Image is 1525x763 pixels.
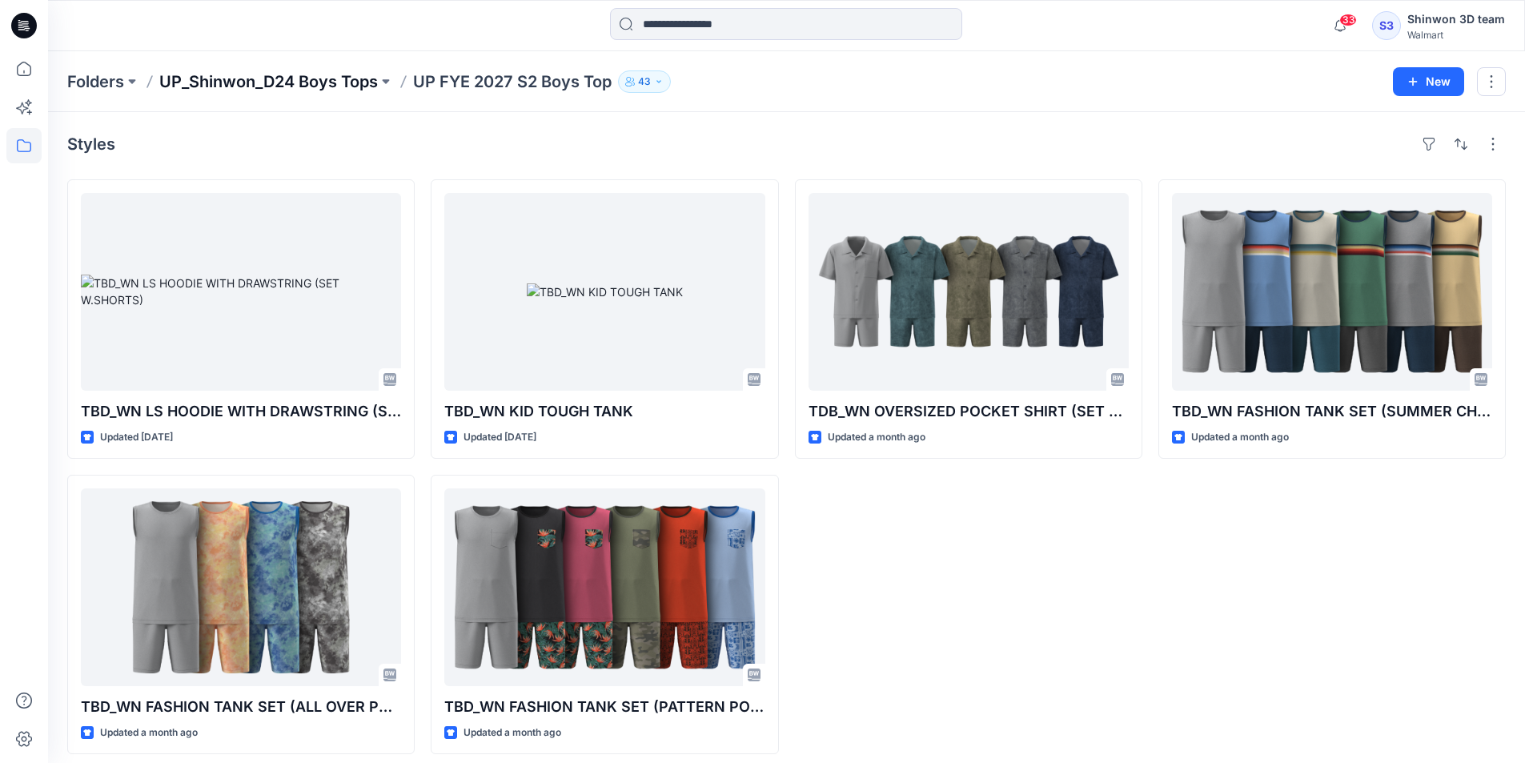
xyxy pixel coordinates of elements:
[638,73,651,90] p: 43
[828,429,925,446] p: Updated a month ago
[159,70,378,93] a: UP_Shinwon_D24 Boys Tops
[1407,10,1505,29] div: Shinwon 3D team
[67,135,115,154] h4: Styles
[464,429,536,446] p: Updated [DATE]
[100,725,198,741] p: Updated a month ago
[1172,400,1492,423] p: TBD_WN FASHION TANK SET (SUMMER CHEST STRIPE)
[809,193,1129,391] a: TDB_WN OVERSIZED POCKET SHIRT (SET W.SHORTER SHORTS)
[81,400,401,423] p: TBD_WN LS HOODIE WITH DRAWSTRING (SET W.SHORTS)
[444,400,765,423] p: TBD_WN KID TOUGH TANK
[100,429,173,446] p: Updated [DATE]
[1339,14,1357,26] span: 33
[81,488,401,686] a: TBD_WN FASHION TANK SET (ALL OVER PRINTS)
[81,193,401,391] a: TBD_WN LS HOODIE WITH DRAWSTRING (SET W.SHORTS)
[413,70,612,93] p: UP FYE 2027 S2 Boys Top
[444,193,765,391] a: TBD_WN KID TOUGH TANK
[444,488,765,686] a: TBD_WN FASHION TANK SET (PATTERN POCKET CONTR BINDING)
[618,70,671,93] button: 43
[1393,67,1464,96] button: New
[444,696,765,718] p: TBD_WN FASHION TANK SET (PATTERN POCKET CONTR BINDING)
[464,725,561,741] p: Updated a month ago
[81,696,401,718] p: TBD_WN FASHION TANK SET (ALL OVER PRINTS)
[1191,429,1289,446] p: Updated a month ago
[809,400,1129,423] p: TDB_WN OVERSIZED POCKET SHIRT (SET W.SHORTER SHORTS)
[1372,11,1401,40] div: S3
[1407,29,1505,41] div: Walmart
[1172,193,1492,391] a: TBD_WN FASHION TANK SET (SUMMER CHEST STRIPE)
[67,70,124,93] a: Folders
